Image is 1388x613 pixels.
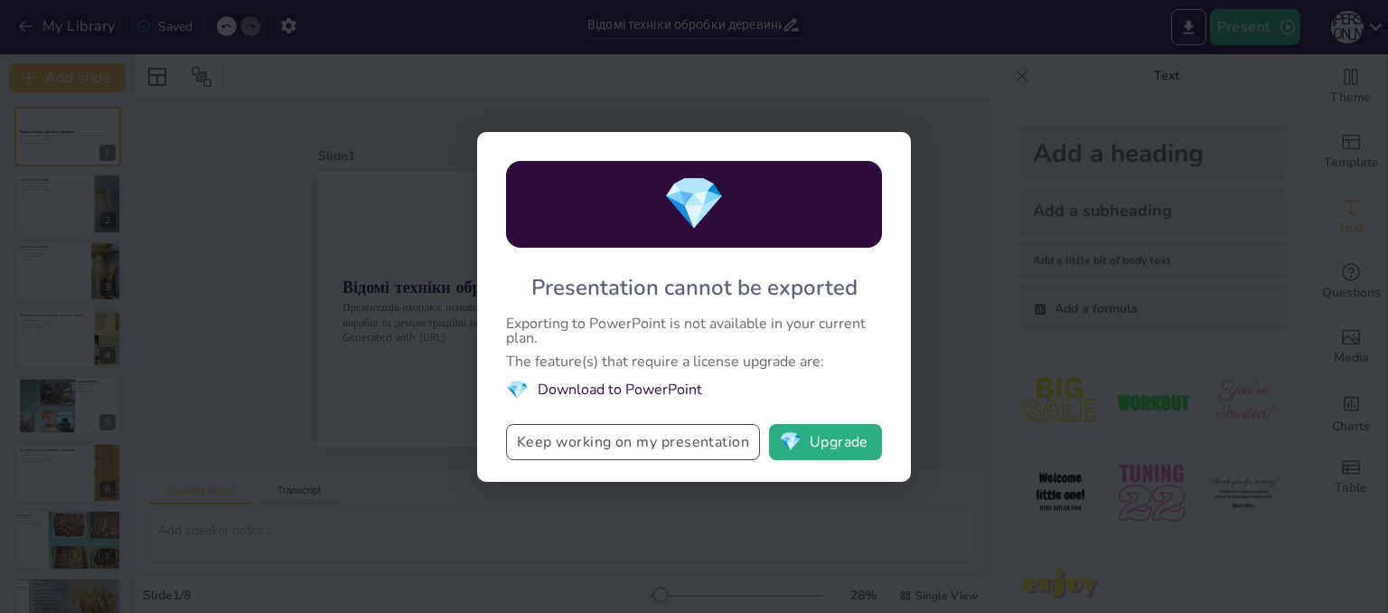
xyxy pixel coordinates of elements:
button: Keep working on my presentation [506,424,760,460]
span: diamond [662,169,726,239]
li: Download to PowerPoint [506,378,882,402]
span: diamond [506,378,529,402]
button: diamondUpgrade [769,424,882,460]
div: Presentation cannot be exported [531,273,858,302]
div: The feature(s) that require a license upgrade are: [506,354,882,369]
span: diamond [779,433,802,451]
div: Exporting to PowerPoint is not available in your current plan. [506,316,882,345]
